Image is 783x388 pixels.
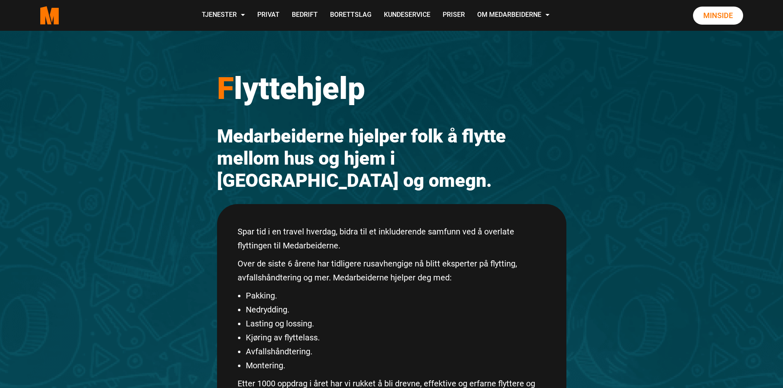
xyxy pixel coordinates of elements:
[246,289,546,303] li: Pakking.
[246,358,546,372] li: Montering.
[246,303,546,317] li: Nedrydding.
[217,125,566,192] h2: Medarbeiderne hjelper folk å flytte mellom hus og hjem i [GEOGRAPHIC_DATA] og omegn.
[251,1,286,30] a: Privat
[246,317,546,331] li: Lasting og lossing.
[286,1,324,30] a: Bedrift
[693,7,743,25] a: Minside
[324,1,378,30] a: Borettslag
[246,344,546,358] li: Avfallshåndtering.
[238,225,546,253] p: Spar tid i en travel hverdag, bidra til et inkluderende samfunn ved å overlate flyttingen til Med...
[471,1,556,30] a: Om Medarbeiderne
[246,331,546,344] li: Kjøring av flyttelass.
[378,1,437,30] a: Kundeservice
[196,1,251,30] a: Tjenester
[217,70,234,106] span: F
[238,257,546,285] p: Over de siste 6 årene har tidligere rusavhengige nå blitt eksperter på flytting, avfallshåndterin...
[437,1,471,30] a: Priser
[217,70,566,107] h1: lyttehjelp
